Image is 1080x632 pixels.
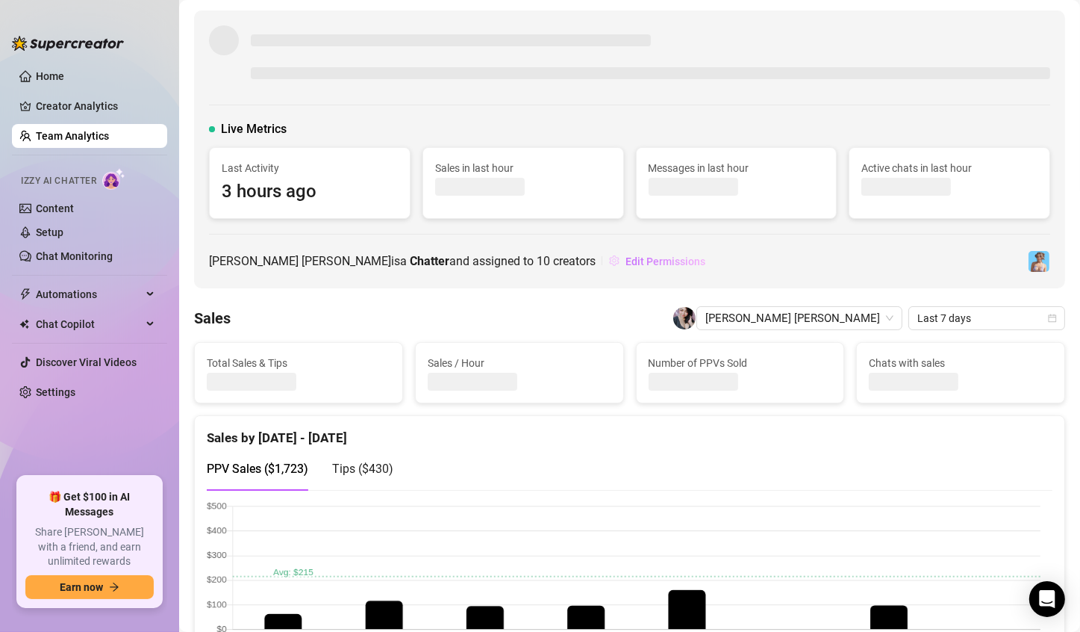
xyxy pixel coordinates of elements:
[207,355,390,371] span: Total Sales & Tips
[221,120,287,138] span: Live Metrics
[649,355,832,371] span: Number of PPVs Sold
[36,202,74,214] a: Content
[194,308,231,329] h4: Sales
[36,312,142,336] span: Chat Copilot
[12,36,124,51] img: logo-BBDzfeDw.svg
[109,582,119,592] span: arrow-right
[649,160,825,176] span: Messages in last hour
[917,307,1056,329] span: Last 7 days
[36,130,109,142] a: Team Analytics
[609,255,619,266] span: setting
[60,581,103,593] span: Earn now
[19,288,31,300] span: thunderbolt
[435,160,611,176] span: Sales in last hour
[209,252,596,270] span: [PERSON_NAME] [PERSON_NAME] is a and assigned to creators
[36,282,142,306] span: Automations
[1029,251,1049,272] img: Vanessa
[25,525,154,569] span: Share [PERSON_NAME] with a friend, and earn unlimited rewards
[102,168,125,190] img: AI Chatter
[36,386,75,398] a: Settings
[207,416,1052,448] div: Sales by [DATE] - [DATE]
[428,355,611,371] span: Sales / Hour
[332,462,393,476] span: Tips ( $430 )
[869,355,1052,371] span: Chats with sales
[36,250,113,262] a: Chat Monitoring
[625,255,705,267] span: Edit Permissions
[608,250,706,273] button: Edit Permissions
[21,174,96,188] span: Izzy AI Chatter
[36,70,64,82] a: Home
[537,254,550,268] span: 10
[673,307,696,329] img: Shahani Villareal
[1048,314,1057,323] span: calendar
[36,226,63,238] a: Setup
[1029,581,1065,617] div: Open Intercom Messenger
[222,160,398,176] span: Last Activity
[861,160,1037,176] span: Active chats in last hour
[705,307,893,329] span: Shahani Villareal
[25,575,154,599] button: Earn nowarrow-right
[36,356,137,368] a: Discover Viral Videos
[36,94,155,118] a: Creator Analytics
[222,178,398,206] span: 3 hours ago
[19,319,29,329] img: Chat Copilot
[207,462,308,476] span: PPV Sales ( $1,723 )
[25,490,154,519] span: 🎁 Get $100 in AI Messages
[410,254,449,268] b: Chatter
